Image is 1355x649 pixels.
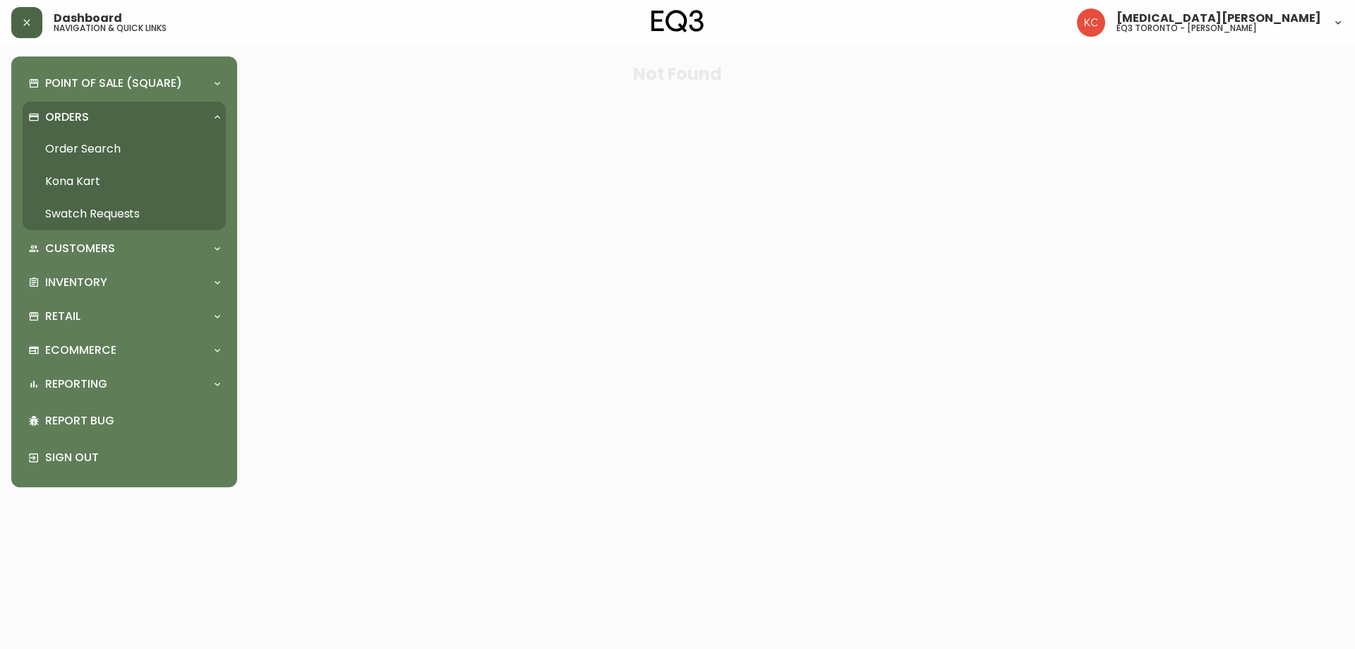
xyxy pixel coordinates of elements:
p: Inventory [45,275,107,290]
p: Reporting [45,376,107,392]
div: Inventory [23,267,226,298]
div: Sign Out [23,439,226,476]
h5: eq3 toronto - [PERSON_NAME] [1116,24,1257,32]
div: Point of Sale (Square) [23,68,226,99]
a: Swatch Requests [23,198,226,230]
div: Orders [23,102,226,133]
div: Report Bug [23,403,226,439]
p: Sign Out [45,450,220,465]
div: Ecommerce [23,335,226,366]
a: Kona Kart [23,165,226,198]
span: Dashboard [54,13,122,24]
div: Reporting [23,369,226,400]
div: Customers [23,233,226,264]
a: Order Search [23,133,226,165]
p: Orders [45,109,89,125]
p: Ecommerce [45,343,116,358]
p: Customers [45,241,115,256]
span: [MEDICAL_DATA][PERSON_NAME] [1116,13,1321,24]
div: Retail [23,301,226,332]
img: logo [651,10,704,32]
img: 6487344ffbf0e7f3b216948508909409 [1077,8,1105,37]
p: Point of Sale (Square) [45,76,182,91]
h5: navigation & quick links [54,24,167,32]
p: Retail [45,309,80,324]
p: Report Bug [45,413,220,429]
